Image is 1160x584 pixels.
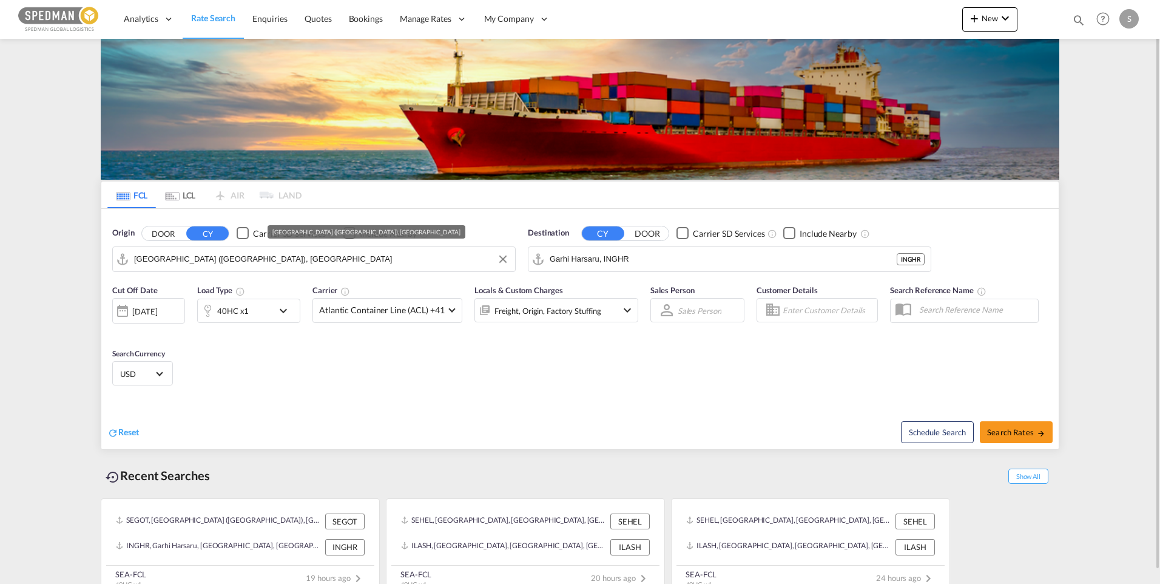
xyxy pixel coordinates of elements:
input: Search Reference Name [913,300,1038,319]
span: Search Currency [112,349,165,358]
img: c12ca350ff1b11efb6b291369744d907.png [18,5,100,33]
md-pagination-wrapper: Use the left and right arrow keys to navigate between tabs [107,182,302,208]
md-icon: Your search will be saved by the below given name [977,287,986,296]
div: ILASH, Ashdod, Israel, Levante, Middle East [686,539,892,555]
span: Sales Person [650,285,695,295]
md-checkbox: Checkbox No Ink [237,227,325,240]
input: Search by Port [550,250,897,268]
md-icon: Unchecked: Ignores neighbouring ports when fetching rates.Checked : Includes neighbouring ports w... [860,229,870,239]
div: S [1119,9,1139,29]
md-icon: icon-arrow-right [1037,429,1045,438]
span: Destination [528,227,569,239]
div: SEGOT [325,514,365,529]
span: Locals & Custom Charges [474,285,563,295]
md-icon: icon-plus 400-fg [967,11,982,25]
md-icon: The selected Trucker/Carrierwill be displayed in the rate results If the rates are from another f... [340,287,350,296]
span: Search Reference Name [890,285,986,295]
button: Note: By default Schedule search will only considerorigin ports, destination ports and cut off da... [901,421,974,443]
div: Help [1093,8,1119,30]
span: Show All [1008,469,1048,484]
md-select: Select Currency: $ USDUnited States Dollar [119,365,166,382]
div: Carrier SD Services [693,228,765,240]
span: My Company [484,13,534,25]
button: CY [186,226,229,240]
button: Search Ratesicon-arrow-right [980,421,1053,443]
div: Include Nearby [800,228,857,240]
md-icon: icon-chevron-down [276,304,297,318]
button: icon-plus 400-fgNewicon-chevron-down [962,7,1017,32]
div: icon-magnify [1072,13,1085,32]
md-checkbox: Checkbox No Ink [343,227,417,240]
span: Quotes [305,13,331,24]
img: LCL+%26+FCL+BACKGROUND.png [101,39,1059,180]
div: SEA-FCL [115,569,146,580]
md-checkbox: Checkbox No Ink [783,227,857,240]
span: Customer Details [757,285,818,295]
span: Reset [118,427,139,437]
div: SEHEL [895,514,935,529]
md-icon: icon-chevron-down [998,11,1013,25]
div: [GEOGRAPHIC_DATA] ([GEOGRAPHIC_DATA]), [GEOGRAPHIC_DATA] [272,225,460,239]
input: Search by Port [134,250,509,268]
span: Carrier [312,285,350,295]
div: [DATE] [112,298,185,324]
md-input-container: Garhi Harsaru, INGHR [528,247,931,271]
span: Help [1093,8,1113,29]
div: Freight Origin Factory Stuffing [494,302,601,319]
div: INGHR [325,539,365,555]
md-icon: icon-chevron-down [620,303,635,317]
span: Load Type [197,285,245,295]
div: icon-refreshReset [107,426,139,440]
div: Carrier SD Services [253,228,325,240]
div: SEHEL [610,514,650,529]
span: Cut Off Date [112,285,158,295]
md-icon: icon-backup-restore [106,470,120,484]
div: Recent Searches [101,462,215,489]
div: 40HC x1 [217,302,249,319]
span: Search Rates [987,427,1045,437]
button: DOOR [626,226,669,240]
div: SEGOT, Gothenburg (Goteborg), Sweden, Northern Europe, Europe [116,514,322,529]
div: SEA-FCL [400,569,431,580]
div: Freight Origin Factory Stuffingicon-chevron-down [474,298,638,322]
span: Rate Search [191,13,235,23]
div: SEHEL, Helsingborg, Sweden, Northern Europe, Europe [401,514,607,529]
span: Analytics [124,13,158,25]
span: USD [120,368,154,379]
span: Origin [112,227,134,239]
span: Manage Rates [400,13,451,25]
div: SEA-FCL [686,569,717,580]
button: CY [582,226,624,240]
button: Clear Input [494,250,512,268]
div: INGHR [897,253,925,265]
div: ILASH, Ashdod, Israel, Levante, Middle East [401,539,607,555]
span: 24 hours ago [876,573,936,583]
div: 40HC x1icon-chevron-down [197,299,300,323]
md-select: Sales Person [676,302,723,319]
span: Atlantic Container Line (ACL) +41 [319,304,445,316]
span: 19 hours ago [306,573,365,583]
div: SEHEL, Helsingborg, Sweden, Northern Europe, Europe [686,514,892,529]
div: ILASH [895,539,935,555]
span: New [967,13,1013,23]
md-checkbox: Checkbox No Ink [676,227,765,240]
md-icon: Unchecked: Search for CY (Container Yard) services for all selected carriers.Checked : Search for... [767,229,777,239]
div: [DATE] [132,306,157,317]
md-icon: icon-information-outline [235,287,245,296]
span: 20 hours ago [591,573,650,583]
div: INGHR, Garhi Harsaru, India, Indian Subcontinent, Asia Pacific [116,539,322,555]
md-input-container: Gothenburg (Goteborg), SEGOT [113,247,515,271]
div: ILASH [610,539,650,555]
md-tab-item: FCL [107,182,156,208]
md-tab-item: LCL [156,182,204,208]
md-datepicker: Select [112,322,121,339]
input: Enter Customer Details [783,301,874,319]
span: Enquiries [252,13,288,24]
div: Origin DOOR CY Checkbox No InkUnchecked: Search for CY (Container Yard) services for all selected... [101,209,1059,449]
md-icon: icon-magnify [1072,13,1085,27]
button: DOOR [142,226,184,240]
md-icon: icon-refresh [107,427,118,438]
span: Bookings [349,13,383,24]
